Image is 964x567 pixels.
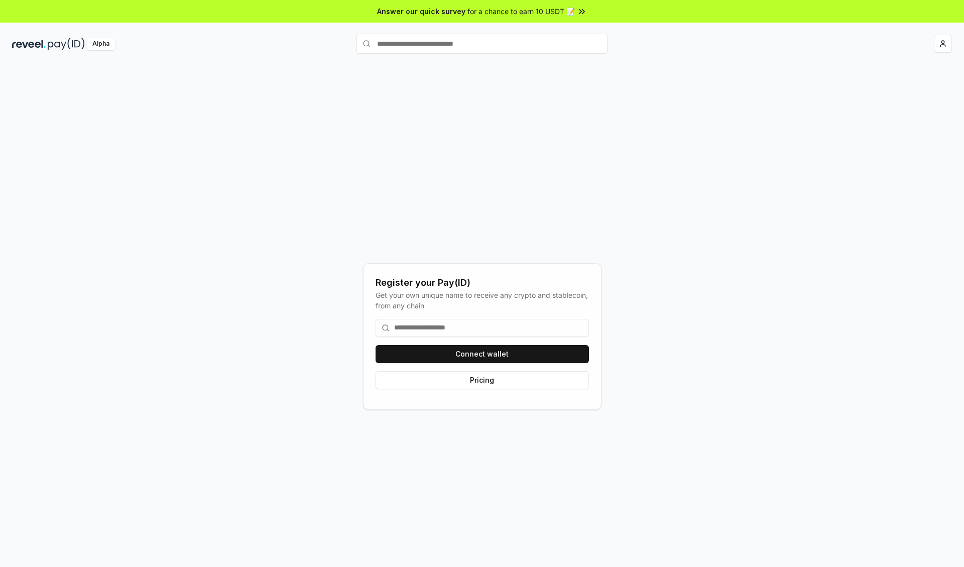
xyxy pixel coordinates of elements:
span: for a chance to earn 10 USDT 📝 [467,6,575,17]
div: Alpha [87,38,115,50]
span: Answer our quick survey [377,6,465,17]
img: pay_id [48,38,85,50]
div: Register your Pay(ID) [376,276,589,290]
button: Pricing [376,371,589,389]
img: reveel_dark [12,38,46,50]
div: Get your own unique name to receive any crypto and stablecoin, from any chain [376,290,589,311]
button: Connect wallet [376,345,589,363]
